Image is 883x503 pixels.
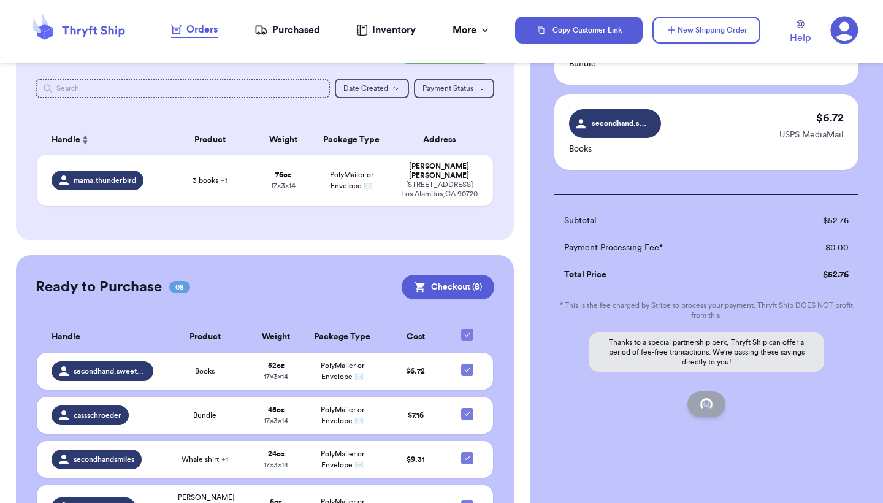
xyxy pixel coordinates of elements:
span: $ 7.16 [408,412,424,419]
button: Copy Customer Link [515,17,643,44]
a: Inventory [356,23,416,37]
h2: Ready to Purchase [36,277,162,297]
td: $ 52.76 [774,207,858,234]
td: Subtotal [554,207,774,234]
span: + 1 [221,456,228,463]
span: secondhand.sweetnesss [592,118,650,129]
p: $ 6.72 [816,109,844,126]
span: PolyMailer or Envelope ✉️ [330,171,373,190]
span: Handle [52,134,80,147]
span: Date Created [343,85,388,92]
button: Checkout (8) [402,275,494,299]
button: New Shipping Order [652,17,760,44]
td: Total Price [554,261,774,288]
button: Payment Status [414,79,494,98]
span: PolyMailer or Envelope ✉️ [321,406,364,424]
span: mama.thunderbird [74,175,136,185]
span: PolyMailer or Envelope ✉️ [321,362,364,380]
p: USPS MediaMail [779,129,844,141]
th: Product [164,125,256,155]
div: More [453,23,491,37]
span: $ 9.31 [407,456,425,463]
strong: 76 oz [275,171,291,179]
span: 17 x 3 x 14 [264,417,288,424]
td: $ 52.76 [774,261,858,288]
a: Help [790,20,811,45]
span: 08 [169,281,190,293]
p: * This is the fee charged by Stripe to process your payment. Thryft Ship DOES NOT profit from this. [554,301,858,320]
span: Bundle [193,410,216,420]
span: secondhand.sweetnesss [74,366,146,376]
th: Cost [382,321,448,353]
span: Whale shirt [182,455,228,464]
span: $ 6.72 [406,367,425,375]
span: 3 books [193,175,227,185]
span: + 1 [221,177,227,184]
p: Books [569,143,661,155]
div: [STREET_ADDRESS] Los Alamitos , CA 90720 [400,180,478,199]
th: Weight [250,321,303,353]
span: 17 x 3 x 14 [264,461,288,469]
th: Product [161,321,250,353]
strong: 45 oz [268,406,285,413]
strong: 24 oz [268,450,285,458]
p: Bundle [569,58,651,70]
p: Thanks to a special partnership perk, Thryft Ship can offer a period of fee-free transactions. We... [589,332,824,372]
strong: 52 oz [268,362,285,369]
div: Orders [171,22,218,37]
span: PolyMailer or Envelope ✉️ [321,450,364,469]
span: Help [790,31,811,45]
th: Address [392,125,493,155]
span: Payment Status [422,85,473,92]
th: Package Type [302,321,382,353]
div: [PERSON_NAME] [PERSON_NAME] [400,162,478,180]
span: cassschroeder [74,410,121,420]
button: Date Created [335,79,409,98]
input: Search [36,79,330,98]
th: Weight [256,125,310,155]
td: Payment Processing Fee* [554,234,774,261]
button: Sort ascending [80,132,90,147]
span: Handle [52,331,80,344]
span: 17 x 3 x 14 [264,373,288,380]
td: $ 0.00 [774,234,858,261]
span: secondhandsmiles [74,455,134,464]
span: Books [195,366,215,376]
span: 17 x 3 x 14 [271,182,296,190]
a: Orders [171,22,218,38]
a: Purchased [254,23,320,37]
th: Package Type [310,125,392,155]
